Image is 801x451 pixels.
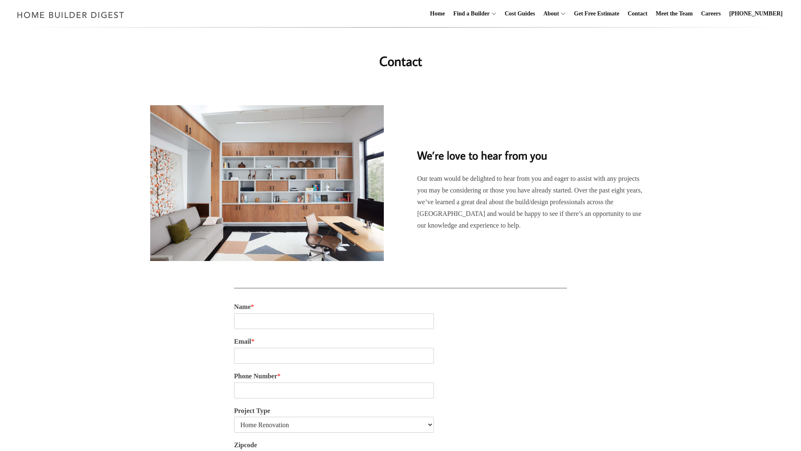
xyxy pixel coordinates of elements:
[234,337,567,346] label: Email
[234,441,567,450] label: Zipcode
[417,173,651,231] p: Our team would be delighted to hear from you and eager to assist with any projects you may be con...
[234,51,567,71] h1: Contact
[234,407,567,416] label: Project Type
[652,0,696,27] a: Meet the Team
[540,0,559,27] a: About
[417,135,651,164] h2: We’re love to hear from you
[234,303,567,312] label: Name
[13,7,128,23] img: Home Builder Digest
[501,0,539,27] a: Cost Guides
[624,0,650,27] a: Contact
[698,0,724,27] a: Careers
[450,0,490,27] a: Find a Builder
[726,0,786,27] a: [PHONE_NUMBER]
[427,0,448,27] a: Home
[234,372,567,381] label: Phone Number
[571,0,623,27] a: Get Free Estimate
